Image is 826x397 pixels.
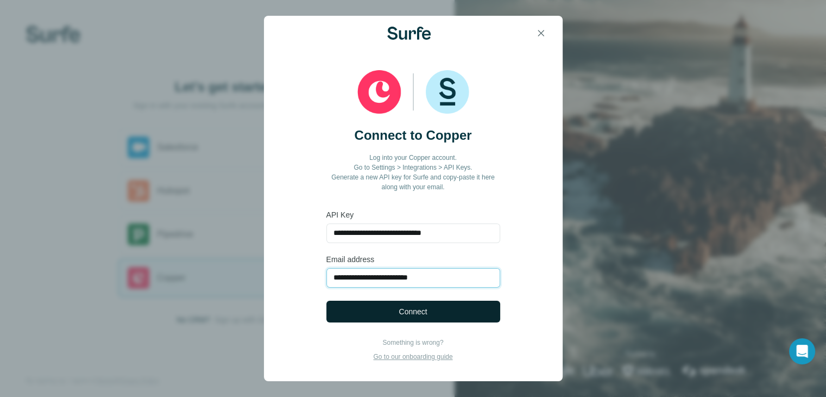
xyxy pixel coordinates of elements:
p: Log into your Copper account. Go to Settings > Integrations > API Keys. Generate a new API key fo... [326,153,500,192]
h2: Connect to Copper [355,127,472,144]
label: API Key [326,209,500,220]
div: Open Intercom Messenger [789,338,815,364]
img: Surfe Logo [387,27,431,40]
p: Go to our onboarding guide [373,352,452,362]
label: Email address [326,254,500,265]
img: Copper and Surfe logos [357,70,469,114]
span: Connect [399,306,427,317]
p: Something is wrong? [373,338,452,348]
button: Connect [326,301,500,322]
